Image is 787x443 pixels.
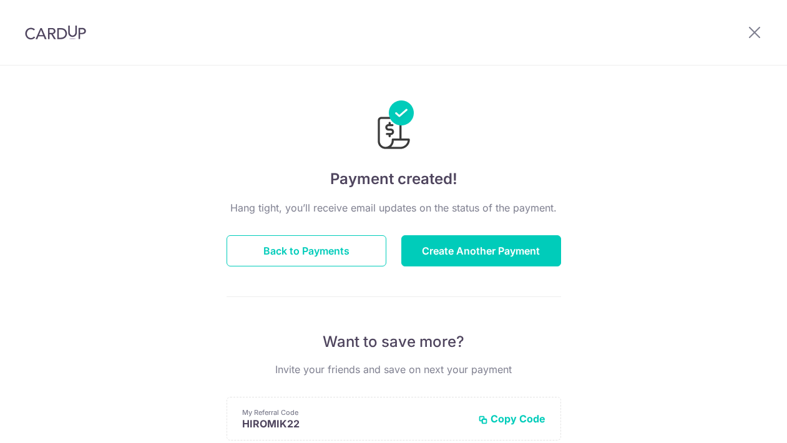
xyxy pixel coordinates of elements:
p: HIROMIK22 [242,417,468,430]
button: Create Another Payment [401,235,561,266]
img: CardUp [25,25,86,40]
p: Invite your friends and save on next your payment [227,362,561,377]
p: My Referral Code [242,407,468,417]
h4: Payment created! [227,168,561,190]
button: Back to Payments [227,235,386,266]
img: Payments [374,100,414,153]
p: Want to save more? [227,332,561,352]
p: Hang tight, you’ll receive email updates on the status of the payment. [227,200,561,215]
button: Copy Code [478,412,545,425]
